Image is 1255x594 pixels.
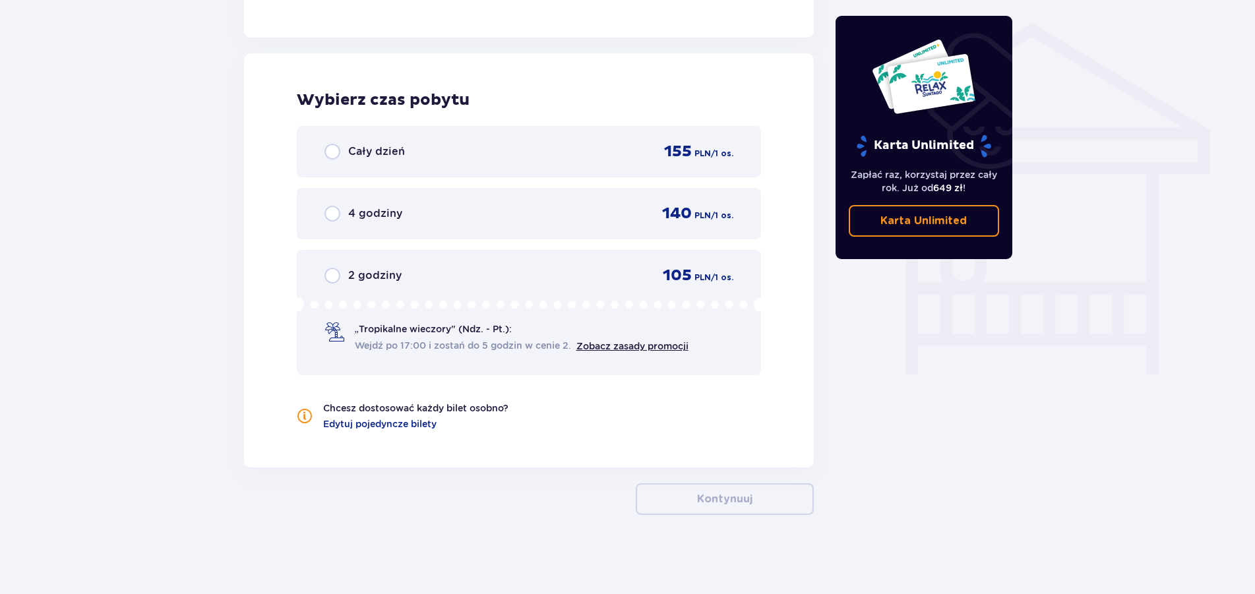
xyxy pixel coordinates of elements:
p: Chcesz dostosować każdy bilet osobno? [323,401,508,415]
p: Cały dzień [348,144,405,159]
p: Wybierz czas pobytu [297,90,762,110]
p: 4 godziny [348,206,402,221]
p: / 1 os. [711,272,733,283]
p: PLN [694,210,711,222]
p: 155 [664,142,692,162]
a: Edytuj pojedyncze bilety [323,417,437,431]
p: 2 godziny [348,268,402,283]
p: PLN [694,148,711,160]
span: Wejdź po 17:00 i zostań do 5 godzin w cenie 2. [355,339,571,352]
p: 105 [663,266,692,285]
a: Zobacz zasady promocji [576,341,689,351]
p: / 1 os. [711,148,733,160]
p: Kontynuuj [697,492,752,506]
p: „Tropikalne wieczory" (Ndz. - Pt.): [355,322,512,336]
span: 649 zł [933,183,963,193]
p: / 1 os. [711,210,733,222]
p: Zapłać raz, korzystaj przez cały rok. Już od ! [849,168,999,194]
a: Karta Unlimited [849,205,999,237]
p: Karta Unlimited [855,134,993,158]
p: Karta Unlimited [880,214,967,228]
button: Kontynuuj [636,483,814,515]
p: 140 [662,204,692,223]
p: PLN [694,272,711,283]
